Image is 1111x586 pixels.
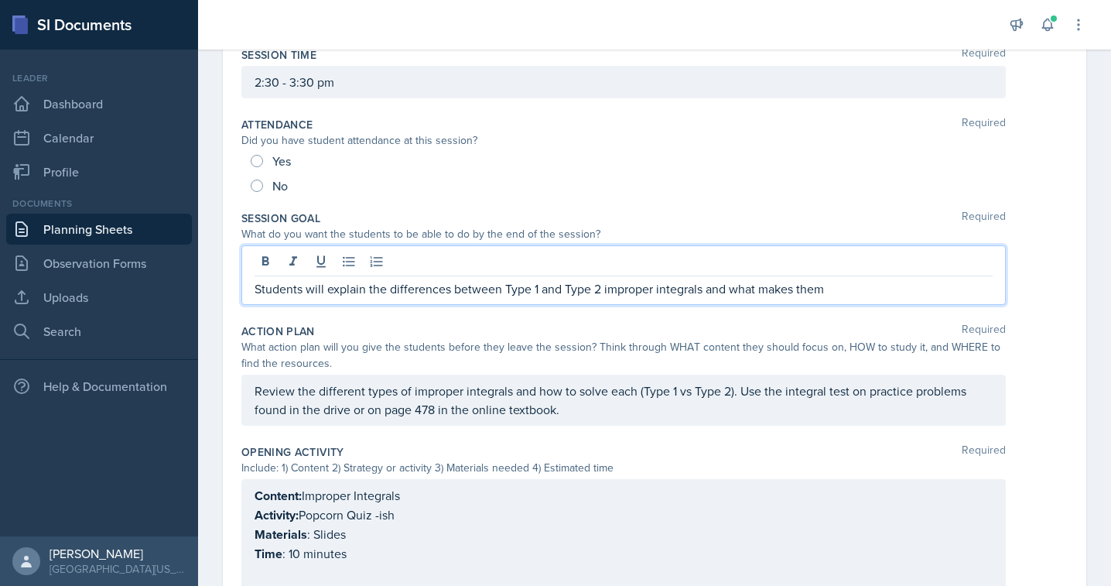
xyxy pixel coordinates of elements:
[6,122,192,153] a: Calendar
[241,132,1006,149] div: Did you have student attendance at this session?
[962,117,1006,132] span: Required
[241,460,1006,476] div: Include: 1) Content 2) Strategy or activity 3) Materials needed 4) Estimated time
[241,339,1006,372] div: What action plan will you give the students before they leave the session? Think through WHAT con...
[50,546,186,561] div: [PERSON_NAME]
[255,487,302,505] strong: Content:
[6,371,192,402] div: Help & Documentation
[6,248,192,279] a: Observation Forms
[241,324,315,339] label: Action Plan
[255,382,993,419] p: Review the different types of improper integrals and how to solve each (Type 1 vs Type 2). Use th...
[6,214,192,245] a: Planning Sheets
[255,545,282,563] strong: Time
[255,505,993,525] p: Popcorn Quiz -ish
[255,544,993,564] p: : 10 minutes
[272,178,288,194] span: No
[6,282,192,313] a: Uploads
[6,88,192,119] a: Dashboard
[255,526,307,543] strong: Materials
[962,444,1006,460] span: Required
[6,316,192,347] a: Search
[255,73,993,91] p: 2:30 - 3:30 pm
[241,226,1006,242] div: What do you want the students to be able to do by the end of the session?
[6,197,192,211] div: Documents
[962,211,1006,226] span: Required
[241,117,313,132] label: Attendance
[272,153,291,169] span: Yes
[962,47,1006,63] span: Required
[50,561,186,577] div: [GEOGRAPHIC_DATA][US_STATE] in [GEOGRAPHIC_DATA]
[241,47,316,63] label: Session Time
[6,71,192,85] div: Leader
[255,279,993,298] p: Students will explain the differences between Type 1 and Type 2 improper integrals and what makes...
[255,525,993,544] p: : Slides
[962,324,1006,339] span: Required
[6,156,192,187] a: Profile
[241,211,320,226] label: Session Goal
[241,444,344,460] label: Opening Activity
[255,506,299,524] strong: Activity:
[255,486,993,505] p: Improper Integrals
